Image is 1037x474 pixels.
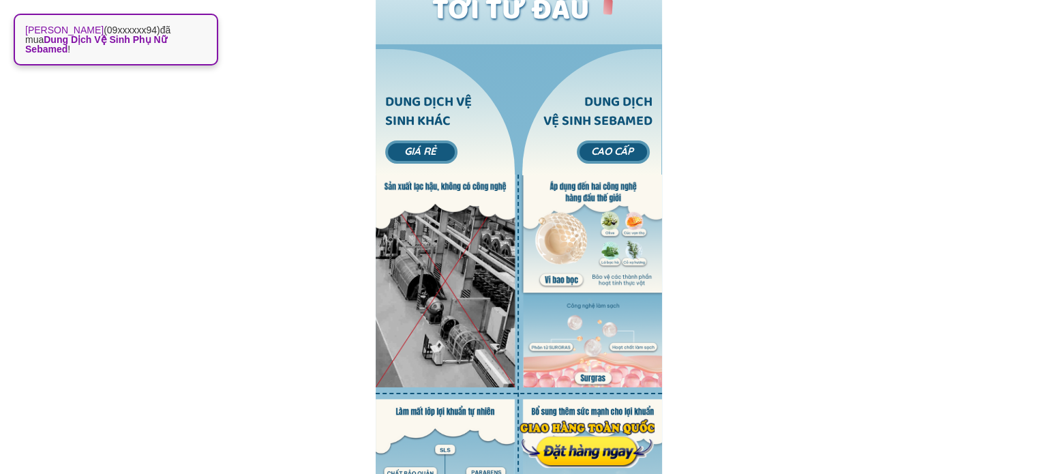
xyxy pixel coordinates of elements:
[540,94,652,132] h2: DUNG DỊCH VỆ SINH SEBAMED
[107,25,157,35] span: 09xxxxxx94
[580,144,645,160] h3: CAO CẤP
[385,94,472,132] h2: DUNG DỊCH VỆ SINH KHÁC
[25,34,167,55] span: Dung Dịch Vệ Sinh Phụ Nữ Sebamed
[387,144,453,160] h3: GIÁ RẺ
[25,25,104,35] strong: [PERSON_NAME]
[25,25,207,54] p: ( ) đã mua !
